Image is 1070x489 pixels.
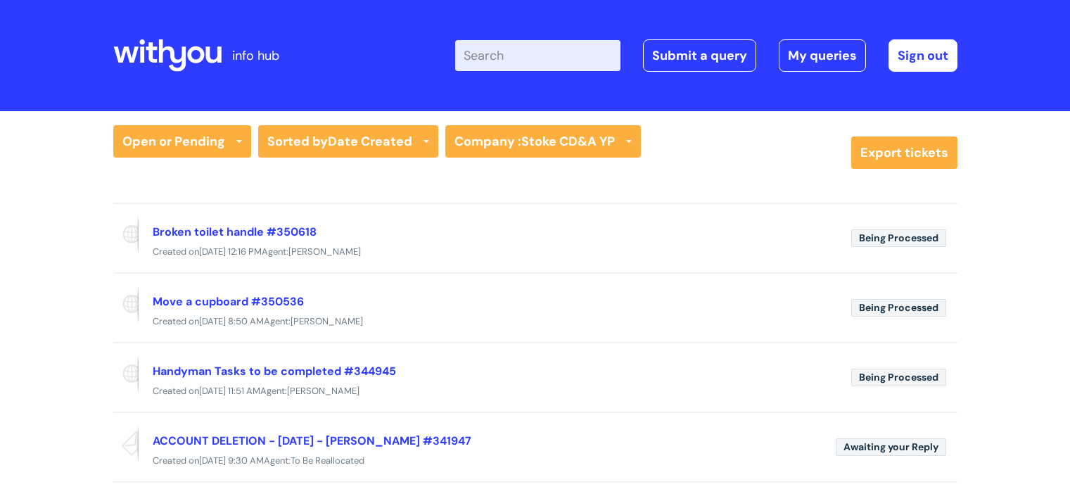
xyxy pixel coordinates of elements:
[153,364,396,379] a: Handyman Tasks to be completed #344945
[113,243,957,261] div: Created on Agent:
[643,39,756,72] a: Submit a query
[113,383,957,400] div: Created on Agent:
[521,133,615,150] strong: Stoke CD&A YP
[113,215,139,255] span: Reported via portal
[291,455,364,466] span: To Be Reallocated
[199,246,262,258] span: [DATE] 12:16 PM
[851,299,946,317] span: Being Processed
[851,136,957,169] a: Export tickets
[455,39,957,72] div: | -
[113,125,251,158] a: Open or Pending
[851,369,946,386] span: Being Processed
[889,39,957,72] a: Sign out
[199,455,264,466] span: [DATE] 9:30 AM
[113,452,957,470] div: Created on Agent:
[291,315,363,327] span: [PERSON_NAME]
[113,355,139,394] span: Reported via portal
[199,385,260,397] span: [DATE] 11:51 AM
[153,433,471,448] a: ACCOUNT DELETION - [DATE] - [PERSON_NAME] #341947
[113,424,139,464] span: Reported via email
[113,285,139,324] span: Reported via portal
[779,39,866,72] a: My queries
[153,294,304,309] a: Move a cupboard #350536
[199,315,264,327] span: [DATE] 8:50 AM
[258,125,438,158] a: Sorted byDate Created
[288,246,361,258] span: [PERSON_NAME]
[113,313,957,331] div: Created on Agent:
[153,224,317,239] a: Broken toilet handle #350618
[445,125,641,158] a: Company :Stoke CD&A YP
[232,44,279,67] p: info hub
[287,385,359,397] span: [PERSON_NAME]
[851,229,946,247] span: Being Processed
[455,40,620,71] input: Search
[328,133,412,150] b: Date Created
[836,438,946,456] span: Awaiting your Reply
